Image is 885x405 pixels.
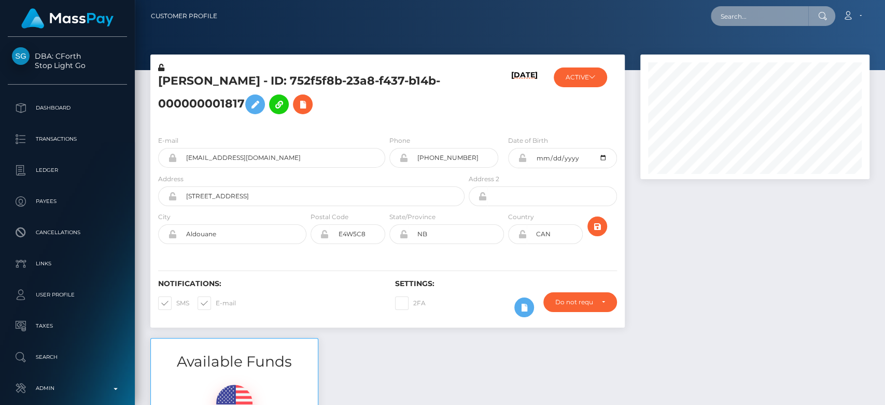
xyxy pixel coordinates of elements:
[151,352,318,372] h3: Available Funds
[554,67,607,87] button: ACTIVE
[389,212,436,222] label: State/Province
[158,73,459,119] h5: [PERSON_NAME] - ID: 752f5f8b-23a8-f437-b14b-000000001817
[508,212,534,222] label: Country
[8,313,127,339] a: Taxes
[151,5,217,27] a: Customer Profile
[8,157,127,183] a: Ledger
[8,51,127,70] span: DBA: CForth Stop Light Go
[12,131,123,147] p: Transactions
[12,256,123,272] p: Links
[555,298,593,306] div: Do not require
[389,136,410,145] label: Phone
[469,174,499,184] label: Address 2
[158,174,184,184] label: Address
[8,126,127,152] a: Transactions
[8,95,127,121] a: Dashboard
[8,344,127,370] a: Search
[511,71,538,123] h6: [DATE]
[8,188,127,214] a: Payees
[711,6,808,26] input: Search...
[12,225,123,240] p: Cancellations
[8,220,127,246] a: Cancellations
[12,194,123,209] p: Payees
[12,100,123,116] p: Dashboard
[158,279,380,288] h6: Notifications:
[198,296,236,310] label: E-mail
[12,163,123,178] p: Ledger
[395,296,426,310] label: 2FA
[311,212,348,222] label: Postal Code
[12,349,123,365] p: Search
[8,375,127,401] a: Admin
[12,287,123,303] p: User Profile
[12,318,123,334] p: Taxes
[508,136,548,145] label: Date of Birth
[12,381,123,396] p: Admin
[543,292,616,312] button: Do not require
[158,296,189,310] label: SMS
[21,8,114,29] img: MassPay Logo
[8,282,127,308] a: User Profile
[158,136,178,145] label: E-mail
[12,47,30,65] img: Stop Light Go
[8,251,127,277] a: Links
[395,279,616,288] h6: Settings:
[158,212,171,222] label: City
